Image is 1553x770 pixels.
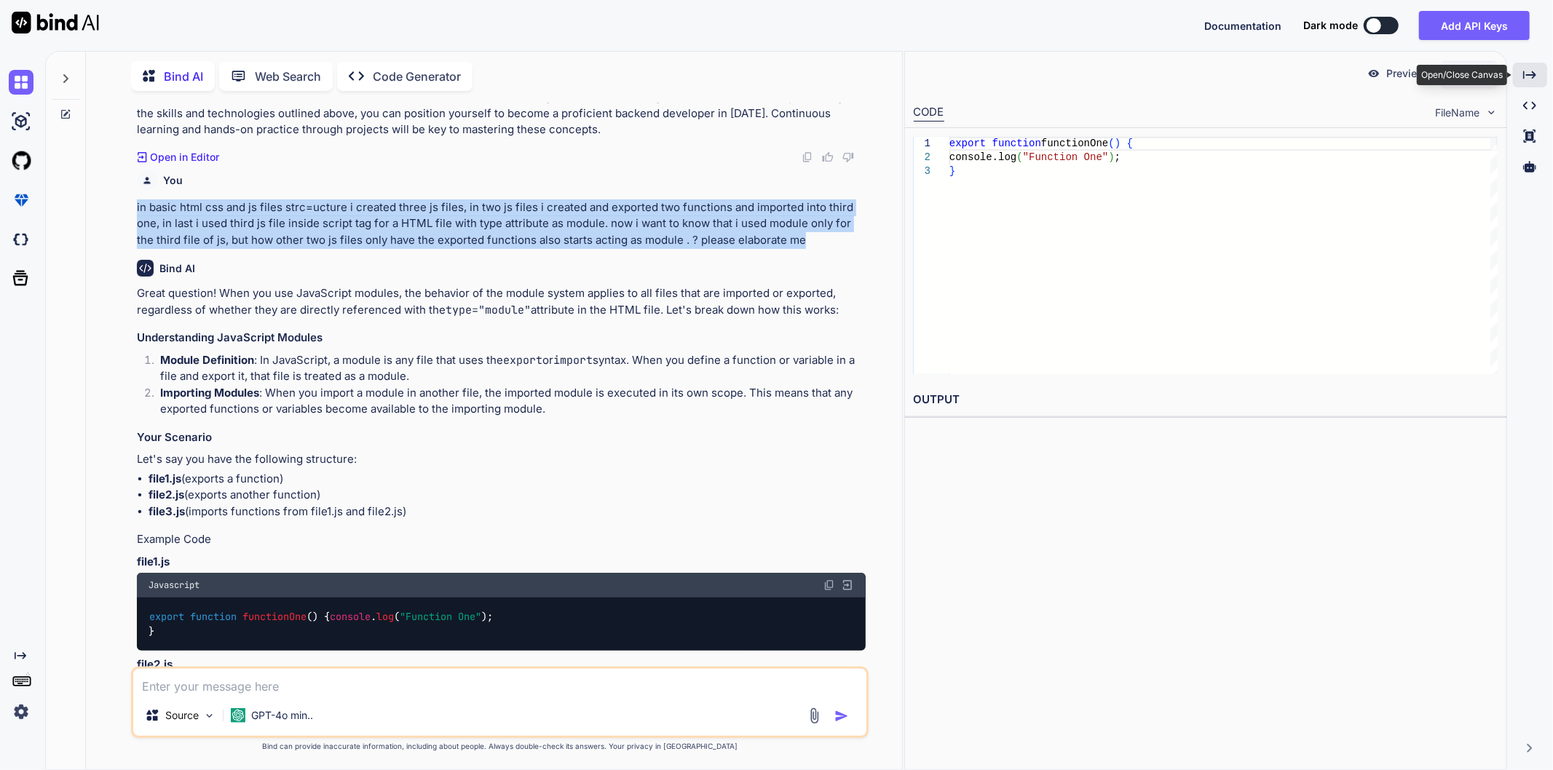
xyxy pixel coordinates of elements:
button: Add API Keys [1419,11,1530,40]
strong: file2.js [137,657,173,671]
button: Documentation [1204,18,1281,33]
p: in basic html css and js files strc=ucture i created three js files, in two js files i created an... [137,199,866,249]
p: Backend development is a multifaceted field that requires a solid understanding of various techno... [137,89,866,138]
div: CODE [914,104,944,122]
img: copy [823,579,835,591]
p: Code Generator [373,68,461,85]
h3: Your Scenario [137,429,866,446]
img: copy [802,151,813,163]
h6: Bind AI [159,261,195,276]
div: 2 [914,151,930,164]
div: 3 [914,164,930,178]
span: console.log [949,151,1016,163]
span: ) [1108,151,1114,163]
img: icon [834,709,849,723]
span: ( [1108,138,1114,149]
span: "Function One" [400,610,481,623]
span: Dark mode [1303,18,1358,33]
img: like [822,151,834,163]
h2: OUTPUT [905,383,1506,417]
img: Pick Models [203,710,216,722]
p: Let's say you have the following structure: [137,451,866,468]
p: GPT-4o min.. [251,708,313,723]
span: "Function One" [1022,151,1108,163]
img: ai-studio [9,109,33,134]
img: preview [1367,67,1380,80]
span: Javascript [149,579,199,591]
span: log [376,610,394,623]
span: ( [1016,151,1022,163]
img: chevron down [1485,106,1498,119]
h6: You [163,173,183,188]
h3: Understanding JavaScript Modules [137,330,866,346]
p: Web Search [255,68,321,85]
p: Source [165,708,199,723]
code: type="module" [446,303,531,317]
li: (exports another function) [149,487,866,504]
img: dislike [842,151,854,163]
li: (imports functions from file1.js and file2.js) [149,504,866,520]
p: Preview [1386,66,1426,81]
span: } [949,165,955,177]
span: export [149,610,184,623]
strong: file3.js [149,504,185,518]
span: functionOne [242,610,307,623]
img: githubLight [9,148,33,173]
img: settings [9,699,33,724]
span: ; [1114,151,1120,163]
span: FileName [1435,106,1479,120]
code: import [553,353,593,368]
span: function [992,138,1040,149]
div: Open/Close Canvas [1417,65,1507,85]
p: : In JavaScript, a module is any file that uses the or syntax. When you define a function or vari... [160,352,866,385]
img: GPT-4o mini [231,708,245,723]
code: export [503,353,542,368]
div: 1 [914,137,930,151]
img: chat [9,70,33,95]
p: Bind AI [164,68,203,85]
strong: file2.js [149,488,184,501]
img: darkCloudIdeIcon [9,227,33,252]
strong: Module Definition [160,353,254,367]
span: { [1126,138,1132,149]
span: export [949,138,986,149]
span: ) [1114,138,1120,149]
strong: file1.js [137,555,170,568]
img: Open in Browser [841,579,854,592]
span: function [190,610,237,623]
span: Documentation [1204,20,1281,32]
img: Bind AI [12,12,99,33]
p: Great question! When you use JavaScript modules, the behavior of the module system applies to all... [137,285,866,318]
h4: Example Code [137,531,866,548]
li: (exports a function) [149,471,866,488]
img: attachment [806,707,823,724]
p: : When you import a module in another file, the imported module is executed in its own scope. Thi... [160,385,866,418]
img: premium [9,188,33,213]
code: ( ) { . ( ); } [149,609,493,639]
p: Open in Editor [150,150,219,164]
p: Bind can provide inaccurate information, including about people. Always double-check its answers.... [131,741,869,752]
strong: file1.js [149,472,181,485]
span: console [330,610,371,623]
strong: Importing Modules [160,386,259,400]
span: functionOne [1041,138,1108,149]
